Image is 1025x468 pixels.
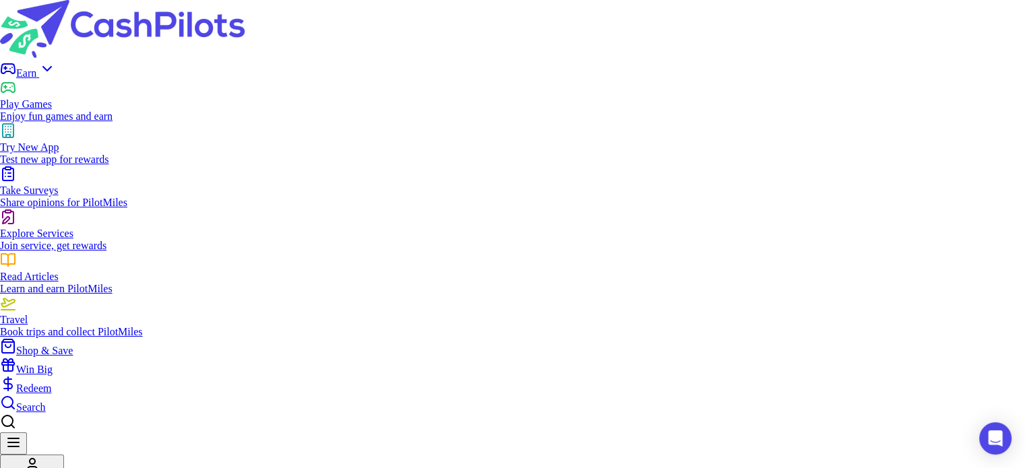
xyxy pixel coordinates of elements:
span: Win Big [16,364,53,375]
div: Open Intercom Messenger [979,422,1012,455]
span: Shop & Save [16,345,73,356]
span: Search [16,401,46,413]
span: Earn [16,67,39,79]
span: Redeem [16,382,51,394]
